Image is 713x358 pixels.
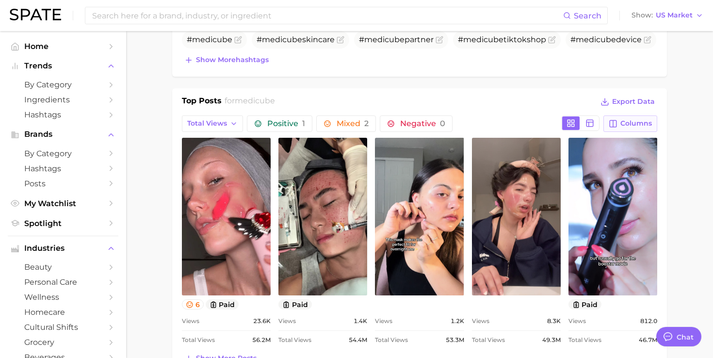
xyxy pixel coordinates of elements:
button: Flag as miscategorized or irrelevant [436,36,443,44]
span: Spotlight [24,219,102,228]
span: # tiktokshop [458,35,546,44]
a: My Watchlist [8,196,118,211]
span: grocery [24,338,102,347]
h1: Top Posts [182,95,222,110]
span: Views [472,315,489,327]
span: Brands [24,130,102,139]
button: Industries [8,241,118,256]
span: medicube [192,35,232,44]
span: by Category [24,149,102,158]
span: Views [568,315,586,327]
span: 49.3m [542,334,561,346]
span: # skincare [257,35,335,44]
input: Search here for a brand, industry, or ingredient [91,7,563,24]
button: 6 [182,299,204,309]
span: # [187,35,232,44]
span: Search [574,11,601,20]
a: Ingredients [8,92,118,107]
span: 23.6k [253,315,271,327]
a: beauty [8,260,118,275]
span: 1 [302,119,305,128]
button: Trends [8,59,118,73]
a: Spotlight [8,216,118,231]
span: Total Views [375,334,408,346]
span: Ingredients [24,95,102,104]
a: Hashtags [8,161,118,176]
span: Total Views [187,119,227,128]
a: Posts [8,176,118,191]
a: wellness [8,290,118,305]
span: medicube [235,96,275,105]
button: Flag as miscategorized or irrelevant [548,36,556,44]
span: Mixed [337,120,369,128]
img: SPATE [10,9,61,20]
button: Total Views [182,115,243,132]
span: 2 [364,119,369,128]
button: Export Data [598,95,657,109]
button: Show morehashtags [182,53,271,67]
span: Home [24,42,102,51]
span: personal care [24,277,102,287]
span: homecare [24,308,102,317]
span: 8.3k [547,315,561,327]
span: medicube [364,35,405,44]
span: Show more hashtags [196,56,269,64]
span: Total Views [568,334,601,346]
a: by Category [8,77,118,92]
span: Positive [267,120,305,128]
span: Show [632,13,653,18]
button: Flag as miscategorized or irrelevant [337,36,344,44]
a: Home [8,39,118,54]
span: beauty [24,262,102,272]
button: Brands [8,127,118,142]
span: 54.4m [349,334,367,346]
h2: for [225,95,275,110]
a: homecare [8,305,118,320]
span: Views [375,315,392,327]
span: 56.2m [252,334,271,346]
span: 1.4k [354,315,367,327]
span: Views [182,315,199,327]
span: Negative [400,120,445,128]
button: Flag as miscategorized or irrelevant [644,36,651,44]
span: cultural shifts [24,323,102,332]
span: 53.3m [446,334,464,346]
span: 46.7m [639,334,657,346]
span: wellness [24,293,102,302]
a: Hashtags [8,107,118,122]
span: Total Views [472,334,505,346]
span: medicube [576,35,616,44]
span: Total Views [278,334,311,346]
button: paid [278,299,312,309]
button: ShowUS Market [629,9,706,22]
a: personal care [8,275,118,290]
button: Columns [603,115,657,132]
span: by Category [24,80,102,89]
span: 812.0 [640,315,657,327]
span: medicube [262,35,302,44]
span: # partner [359,35,434,44]
span: Hashtags [24,110,102,119]
span: medicube [463,35,503,44]
span: 1.2k [451,315,464,327]
span: 0 [440,119,445,128]
span: Views [278,315,296,327]
span: Industries [24,244,102,253]
a: cultural shifts [8,320,118,335]
span: Hashtags [24,164,102,173]
span: Columns [620,119,652,128]
span: Export Data [612,98,655,106]
span: # device [570,35,642,44]
button: Flag as miscategorized or irrelevant [234,36,242,44]
button: paid [568,299,602,309]
span: My Watchlist [24,199,102,208]
button: paid [206,299,239,309]
span: Total Views [182,334,215,346]
a: by Category [8,146,118,161]
a: grocery [8,335,118,350]
span: Posts [24,179,102,188]
span: Trends [24,62,102,70]
span: US Market [656,13,693,18]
